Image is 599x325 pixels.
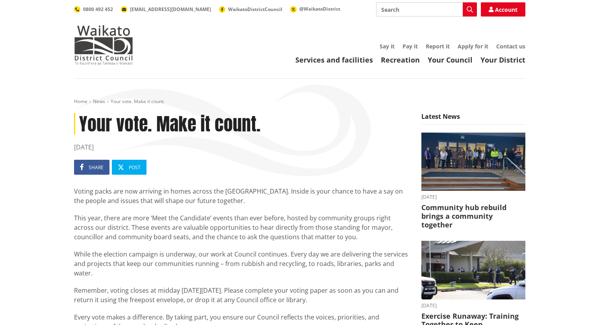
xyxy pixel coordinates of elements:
[74,25,133,65] img: Waikato District Council - Te Kaunihera aa Takiwaa o Waikato
[74,113,410,135] h1: Your vote. Make it count.
[496,42,525,50] a: Contact us
[421,303,525,308] time: [DATE]
[129,164,141,171] span: Post
[426,42,450,50] a: Report it
[481,2,525,17] a: Account
[89,164,104,171] span: Share
[380,42,395,50] a: Say it
[290,6,340,12] a: @WaikatoDistrict
[121,6,211,13] a: [EMAIL_ADDRESS][DOMAIN_NAME]
[74,249,410,278] p: While the election campaign is underway, our work at Council continues. Every day we are deliveri...
[74,6,113,13] a: 0800 492 452
[83,6,113,13] span: 0800 492 452
[421,241,525,299] img: AOS Exercise Runaway
[421,133,525,191] img: Glen Afton and Pukemiro Districts Community Hub
[421,113,525,125] h5: Latest News
[130,6,211,13] span: [EMAIL_ADDRESS][DOMAIN_NAME]
[428,55,473,65] a: Your Council
[299,6,340,12] span: @WaikatoDistrict
[458,42,488,50] a: Apply for it
[111,98,165,105] span: Your vote. Make it count.
[402,42,418,50] a: Pay it
[74,160,109,175] a: Share
[421,203,525,229] h3: Community hub rebuild brings a community together
[376,2,477,17] input: Search input
[480,55,525,65] a: Your District
[219,6,282,13] a: WaikatoDistrictCouncil
[112,160,147,175] a: Post
[74,213,410,242] p: This year, there are more ‘Meet the Candidate’ events than ever before, hosted by community group...
[74,98,87,105] a: Home
[381,55,420,65] a: Recreation
[421,195,525,199] time: [DATE]
[74,286,410,305] p: Remember, voting closes at midday [DATE][DATE]. Please complete your voting paper as soon as you ...
[74,187,410,205] p: Voting packs are now arriving in homes across the [GEOGRAPHIC_DATA]. Inside is your chance to hav...
[74,142,410,152] time: [DATE]
[421,133,525,229] a: A group of people stands in a line on a wooden deck outside a modern building, smiling. The mood ...
[228,6,282,13] span: WaikatoDistrictCouncil
[74,98,525,105] nav: breadcrumb
[93,98,105,105] a: News
[295,55,373,65] a: Services and facilities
